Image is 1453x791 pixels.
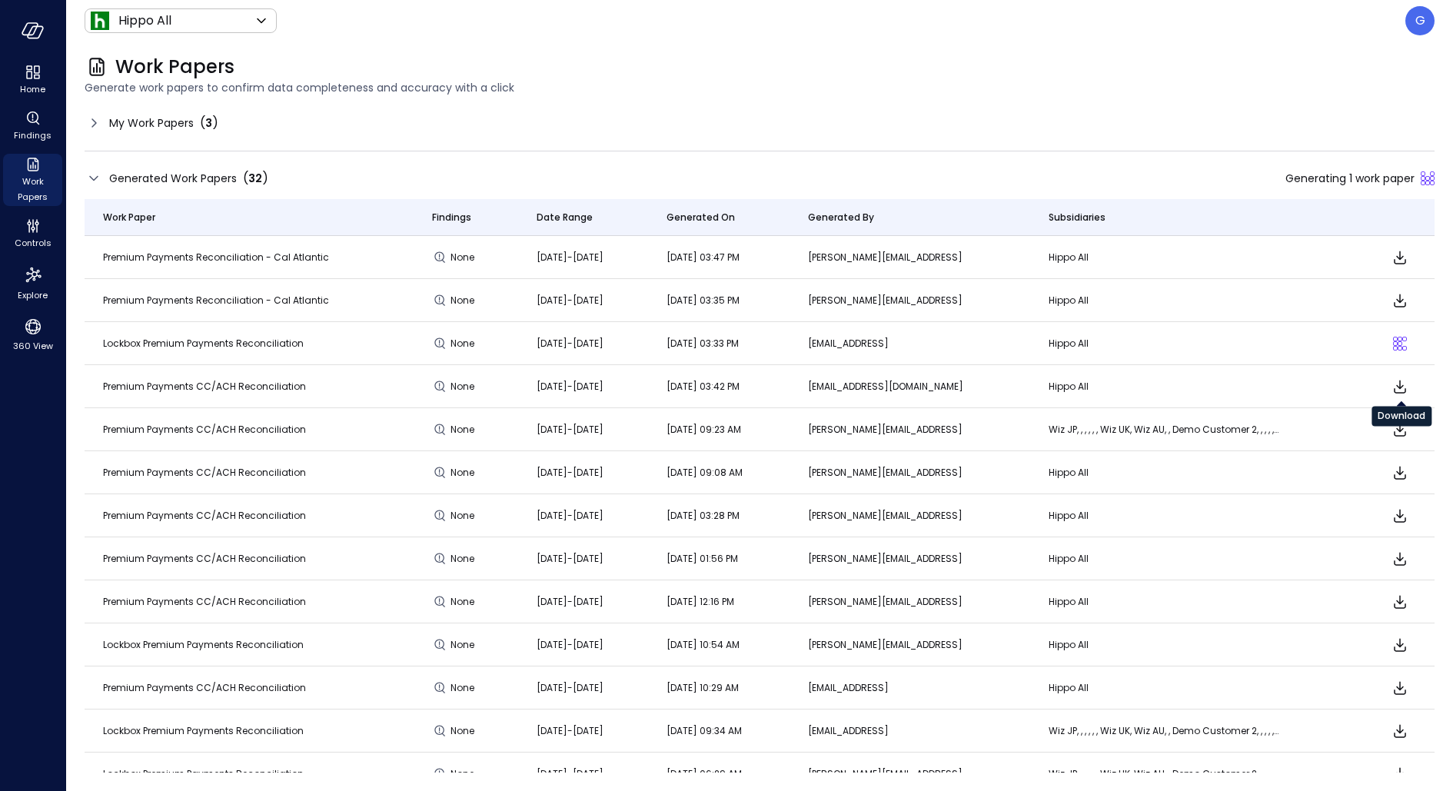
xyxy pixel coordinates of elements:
span: [DATE]-[DATE] [537,552,603,565]
span: Generate work papers to confirm data completeness and accuracy with a click [85,79,1435,96]
span: [DATE] 09:23 AM [667,423,741,436]
p: [PERSON_NAME][EMAIL_ADDRESS] [808,508,1012,523]
span: [DATE]-[DATE] [537,423,603,436]
span: 360 View [13,338,53,354]
span: [DATE]-[DATE] [537,466,603,479]
span: [DATE] 03:28 PM [667,509,740,522]
span: Explore [18,287,48,303]
div: ( ) [200,114,218,132]
span: [DATE] 03:33 PM [667,337,739,350]
span: My Work Papers [109,115,194,131]
span: None [451,766,478,782]
span: Premium Payments CC/ACH Reconciliation [103,552,306,565]
span: Download [1391,291,1409,310]
span: Premium Payments CC/ACH Reconciliation [103,423,306,436]
p: [EMAIL_ADDRESS][DOMAIN_NAME] [808,379,1012,394]
p: Hippo All [1049,594,1279,610]
span: Download [1391,550,1409,568]
span: None [451,336,478,351]
span: [DATE] 12:16 PM [667,595,734,608]
p: [PERSON_NAME][EMAIL_ADDRESS] [808,422,1012,437]
div: Generating work paper [1393,337,1407,351]
span: None [451,723,478,739]
p: Wiz JP, , , , , , Wiz UK, Wiz AU, , Demo Customer 2, , , , , , , , , , [1049,766,1279,782]
p: Wiz JP, , , , , , Wiz UK, Wiz AU, , Demo Customer 2, , , , , , , , , , [1049,723,1279,739]
p: Hippo All [1049,293,1279,308]
span: [DATE] 06:29 AM [667,767,742,780]
span: Download [1391,248,1409,267]
span: None [451,250,478,265]
span: Download [1391,420,1409,439]
p: Hippo All [1049,379,1279,394]
span: [DATE]-[DATE] [537,251,603,264]
p: [EMAIL_ADDRESS] [808,336,1012,351]
p: Wiz JP, , , , , , Wiz UK, Wiz AU, , Demo Customer 2, , , , , , , , , , [1049,422,1279,437]
span: Download [1391,679,1409,697]
span: [DATE] 09:08 AM [667,466,743,479]
div: Download [1372,406,1431,426]
p: Hippo All [1049,508,1279,523]
span: None [451,379,478,394]
span: Premium Payments CC/ACH Reconciliation [103,681,306,694]
span: Premium Payments CC/ACH Reconciliation [103,595,306,608]
span: Download [1391,636,1409,654]
span: None [451,508,478,523]
span: [DATE]-[DATE] [537,681,603,694]
span: Lockbox Premium Payments Reconciliation [103,337,304,350]
span: Premium Payments Reconciliation - Cal Atlantic [103,251,329,264]
p: [PERSON_NAME][EMAIL_ADDRESS] [808,293,1012,308]
span: Work Papers [9,174,56,204]
span: Generated On [667,210,735,225]
span: None [451,465,478,480]
span: Download [1391,464,1409,482]
span: [DATE] 10:29 AM [667,681,739,694]
p: Hippo All [1049,250,1279,265]
p: [EMAIL_ADDRESS] [808,723,1012,739]
p: G [1415,12,1425,30]
div: Controls [3,215,62,252]
span: None [451,637,478,653]
div: 360 View [3,314,62,355]
div: Findings [3,108,62,145]
img: Icon [91,12,109,30]
span: None [451,422,478,437]
p: [PERSON_NAME][EMAIL_ADDRESS] [808,637,1012,653]
span: [DATE]-[DATE] [537,380,603,393]
span: [DATE] 03:35 PM [667,294,740,307]
span: [DATE] 10:54 AM [667,638,740,651]
span: 3 [205,115,212,131]
span: None [451,293,478,308]
span: Premium Payments CC/ACH Reconciliation [103,380,306,393]
div: Explore [3,261,62,304]
span: Download [1391,722,1409,740]
span: Findings [14,128,52,143]
span: [DATE]-[DATE] [537,509,603,522]
p: Hippo All [1049,680,1279,696]
span: Work Paper [103,210,155,225]
span: Download [1391,377,1409,396]
p: [PERSON_NAME][EMAIL_ADDRESS] [808,594,1012,610]
div: Sliding puzzle loader [1421,171,1435,185]
span: Lockbox Premium Payments Reconciliation [103,767,304,780]
span: None [451,594,478,610]
span: Download [1391,507,1409,525]
span: Generated By [808,210,874,225]
div: Home [3,61,62,98]
span: Controls [15,235,52,251]
span: [DATE] 09:34 AM [667,724,742,737]
span: Generating 1 work paper [1285,170,1415,187]
span: Premium Payments Reconciliation - Cal Atlantic [103,294,329,307]
p: Hippo All [1049,551,1279,567]
span: [DATE] 03:47 PM [667,251,740,264]
span: [DATE]-[DATE] [537,724,603,737]
span: Lockbox Premium Payments Reconciliation [103,724,304,737]
div: Work Papers [3,154,62,206]
span: None [451,680,478,696]
p: Hippo All [118,12,171,30]
span: None [451,551,478,567]
span: [DATE] 01:56 PM [667,552,738,565]
p: [PERSON_NAME][EMAIL_ADDRESS] [808,250,1012,265]
span: [DATE]-[DATE] [537,595,603,608]
span: Findings [432,210,471,225]
div: ( ) [243,169,268,188]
